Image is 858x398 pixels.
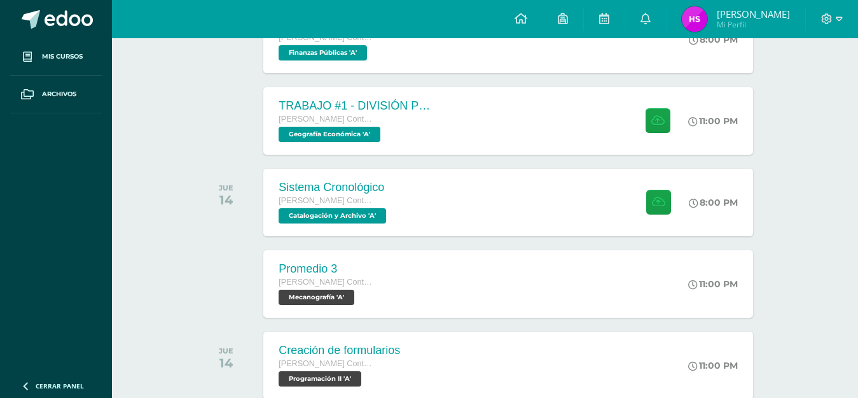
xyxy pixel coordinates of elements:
[42,89,76,99] span: Archivos
[279,196,374,205] span: [PERSON_NAME] Contador con Orientación en Computación
[688,360,738,371] div: 11:00 PM
[219,183,233,192] div: JUE
[279,359,374,368] span: [PERSON_NAME] Contador con Orientación en Computación
[10,76,102,113] a: Archivos
[36,381,84,390] span: Cerrar panel
[219,355,233,371] div: 14
[717,8,790,20] span: [PERSON_NAME]
[42,52,83,62] span: Mis cursos
[279,208,386,224] span: Catalogación y Archivo 'A'
[717,19,790,30] span: Mi Perfil
[10,38,102,76] a: Mis cursos
[279,290,354,305] span: Mecanografía 'A'
[219,192,233,208] div: 14
[279,45,367,60] span: Finanzas Públicas 'A'
[279,181,389,194] div: Sistema Cronológico
[279,127,380,142] span: Geografía Económica 'A'
[689,34,738,45] div: 8:00 PM
[279,371,361,387] span: Programación II 'A'
[689,197,738,208] div: 8:00 PM
[279,262,374,276] div: Promedio 3
[682,6,707,32] img: a1fea68d5f7a5b25e6cca075323ea8c7.png
[279,278,374,287] span: [PERSON_NAME] Contador con Orientación en Computación
[279,99,431,113] div: TRABAJO #1 - DIVISIÓN POLÍTICA DEL MUNDO
[279,115,374,124] span: [PERSON_NAME] Contador con Orientación en Computación
[279,344,400,357] div: Creación de formularios
[688,115,738,127] div: 11:00 PM
[219,346,233,355] div: JUE
[688,278,738,290] div: 11:00 PM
